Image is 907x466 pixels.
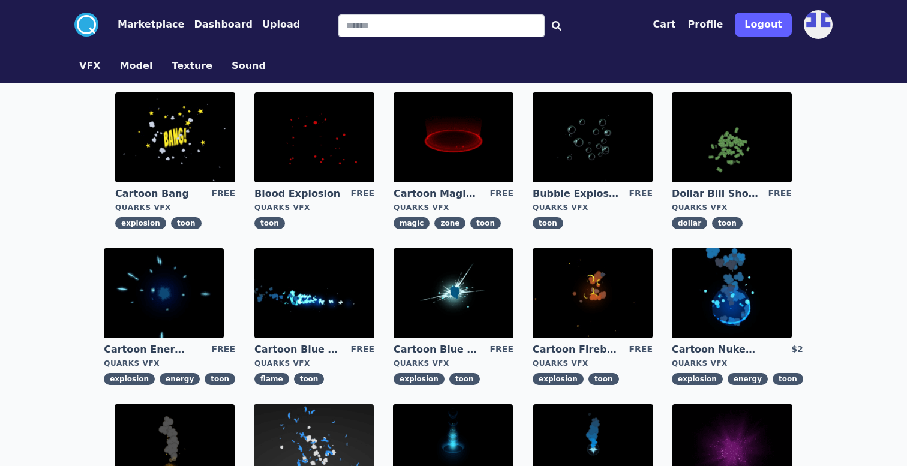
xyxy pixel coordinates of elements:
a: Cartoon Bang [115,187,202,200]
a: Cartoon Energy Explosion [104,343,190,356]
button: Marketplace [118,17,184,32]
span: toon [171,217,202,229]
div: Quarks VFX [104,359,235,368]
span: energy [728,373,768,385]
img: imgAlt [672,248,792,338]
span: explosion [115,217,166,229]
div: Quarks VFX [254,203,374,212]
span: toon [712,217,743,229]
div: FREE [351,187,374,200]
img: profile [804,10,833,39]
a: Dashboard [184,17,253,32]
div: $2 [791,343,803,356]
span: toon [533,217,563,229]
button: Texture [172,59,212,73]
span: explosion [533,373,584,385]
div: Quarks VFX [672,359,803,368]
div: FREE [490,187,513,200]
a: Marketplace [98,17,184,32]
div: FREE [490,343,513,356]
img: imgAlt [672,92,792,182]
a: Cartoon Blue Gas Explosion [394,343,480,356]
a: Model [110,59,163,73]
div: Quarks VFX [394,203,513,212]
a: Cartoon Nuke Energy Explosion [672,343,758,356]
div: FREE [629,187,653,200]
div: Quarks VFX [254,359,374,368]
img: imgAlt [533,92,653,182]
button: Upload [262,17,300,32]
div: FREE [768,187,792,200]
a: Sound [222,59,275,73]
span: dollar [672,217,707,229]
span: explosion [104,373,155,385]
div: FREE [212,343,235,356]
button: Profile [688,17,723,32]
img: imgAlt [533,248,653,338]
span: toon [588,373,619,385]
div: Quarks VFX [394,359,513,368]
span: zone [434,217,465,229]
span: toon [205,373,235,385]
img: imgAlt [394,248,513,338]
div: Quarks VFX [115,203,235,212]
div: FREE [212,187,235,200]
div: Quarks VFX [533,359,653,368]
button: Model [120,59,153,73]
a: Cartoon Blue Flamethrower [254,343,341,356]
button: Cart [653,17,675,32]
a: Logout [735,8,792,41]
button: Logout [735,13,792,37]
div: FREE [629,343,653,356]
span: explosion [394,373,445,385]
img: imgAlt [254,92,374,182]
div: FREE [351,343,374,356]
a: Cartoon Magic Zone [394,187,480,200]
span: energy [160,373,200,385]
img: imgAlt [115,92,235,182]
button: VFX [79,59,101,73]
a: Bubble Explosion [533,187,619,200]
span: magic [394,217,430,229]
img: imgAlt [254,248,374,338]
div: Quarks VFX [672,203,792,212]
span: explosion [672,373,723,385]
span: toon [254,217,285,229]
img: imgAlt [104,248,224,338]
input: Search [338,14,545,37]
span: toon [294,373,325,385]
span: flame [254,373,289,385]
span: toon [773,373,803,385]
span: toon [449,373,480,385]
div: Quarks VFX [533,203,653,212]
a: Cartoon Fireball Explosion [533,343,619,356]
a: Texture [162,59,222,73]
img: imgAlt [394,92,513,182]
button: Dashboard [194,17,253,32]
a: Upload [253,17,300,32]
button: Sound [232,59,266,73]
a: VFX [70,59,110,73]
span: toon [470,217,501,229]
a: Dollar Bill Shower [672,187,758,200]
a: Blood Explosion [254,187,341,200]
